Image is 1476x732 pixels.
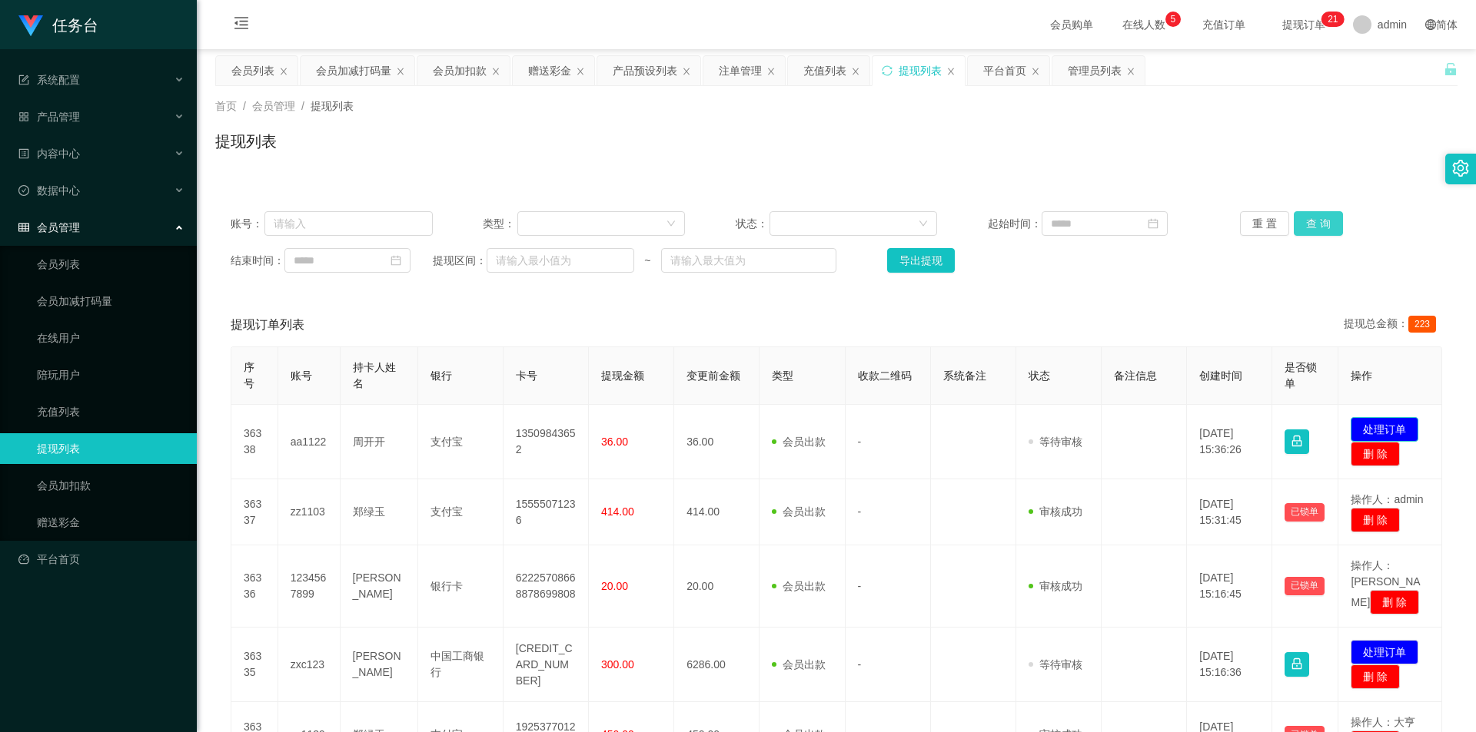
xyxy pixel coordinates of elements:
span: 首页 [215,100,237,112]
span: 结束时间： [231,253,284,269]
span: 会员出款 [772,505,826,518]
span: - [858,580,862,592]
div: 提现总金额： [1344,316,1442,334]
p: 2 [1328,12,1333,27]
span: 提现区间： [433,253,487,269]
span: 300.00 [601,658,634,671]
i: 图标: close [1126,67,1135,76]
span: 序号 [244,361,254,389]
span: 数据中心 [18,184,80,197]
td: 中国工商银行 [418,628,504,702]
span: 持卡人姓名 [353,361,396,389]
div: 注单管理 [719,56,762,85]
sup: 21 [1321,12,1344,27]
span: 账号 [291,369,312,382]
i: 图标: down [919,219,928,230]
input: 请输入 [264,211,433,236]
i: 图标: close [682,67,691,76]
td: 1234567899 [278,545,341,628]
span: 充值订单 [1195,19,1253,30]
td: 414.00 [674,479,760,545]
td: [DATE] 15:16:45 [1187,545,1272,628]
div: 产品预设列表 [613,56,677,85]
span: 账号： [231,216,264,232]
td: [DATE] 15:31:45 [1187,479,1272,545]
a: 在线用户 [37,323,184,353]
i: 图标: global [1425,19,1436,30]
span: 等待审核 [1029,436,1082,448]
td: [PERSON_NAME] [341,628,418,702]
span: 提现列表 [311,100,354,112]
td: 20.00 [674,545,760,628]
i: 图标: close [1031,67,1040,76]
button: 处理订单 [1351,640,1418,664]
button: 删 除 [1351,664,1400,689]
p: 1 [1333,12,1338,27]
span: 223 [1408,316,1436,333]
td: 13509843652 [504,405,589,479]
span: 会员出款 [772,580,826,592]
td: [PERSON_NAME] [341,545,418,628]
div: 管理员列表 [1068,56,1122,85]
button: 重 置 [1240,211,1289,236]
span: - [858,658,862,671]
i: 图标: close [766,67,776,76]
i: 图标: profile [18,148,29,159]
button: 删 除 [1351,442,1400,466]
span: 会员管理 [252,100,295,112]
span: 系统备注 [943,369,986,382]
a: 充值列表 [37,396,184,427]
td: 36335 [231,628,278,702]
span: 备注信息 [1114,369,1157,382]
td: zz1103 [278,479,341,545]
i: 图标: close [279,67,288,76]
i: 图标: down [667,219,676,230]
span: 提现金额 [601,369,644,382]
span: 是否锁单 [1285,361,1317,389]
a: 会员加减打码量 [37,286,184,316]
span: 产品管理 [18,111,80,123]
i: 图标: close [851,67,860,76]
span: 在线人数 [1115,19,1173,30]
td: 6286.00 [674,628,760,702]
i: 图标: unlock [1444,62,1458,76]
i: 图标: table [18,222,29,233]
a: 赠送彩金 [37,507,184,538]
td: aa1122 [278,405,341,479]
i: 图标: close [491,67,500,76]
td: [CREDIT_CARD_NUMBER] [504,628,589,702]
span: 会员管理 [18,221,80,234]
div: 平台首页 [983,56,1026,85]
td: 支付宝 [418,405,504,479]
a: 会员加扣款 [37,470,184,501]
i: 图标: close [946,67,956,76]
button: 已锁单 [1285,503,1325,522]
input: 请输入最小值为 [487,248,634,273]
span: 内容中心 [18,147,80,160]
span: 创建时间 [1199,369,1242,382]
i: 图标: calendar [391,255,401,266]
a: 会员列表 [37,249,184,280]
button: 已锁单 [1285,577,1325,595]
a: 任务台 [18,18,98,31]
td: 36336 [231,545,278,628]
span: 操作 [1351,369,1372,382]
i: 图标: check-circle-o [18,185,29,196]
span: 会员出款 [772,436,826,448]
a: 陪玩用户 [37,359,184,390]
span: 会员出款 [772,658,826,671]
i: 图标: calendar [1148,218,1159,229]
span: 卡号 [516,369,537,382]
h1: 提现列表 [215,130,277,153]
div: 充值列表 [803,56,846,85]
div: 提现列表 [899,56,942,85]
span: 审核成功 [1029,580,1082,592]
span: 操作人：[PERSON_NAME] [1351,559,1420,608]
span: 类型 [772,369,793,382]
td: 周开开 [341,405,418,479]
span: / [301,100,304,112]
span: / [243,100,246,112]
td: [DATE] 15:36:26 [1187,405,1272,479]
span: 提现订单 [1275,19,1333,30]
div: 会员加减打码量 [316,56,391,85]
